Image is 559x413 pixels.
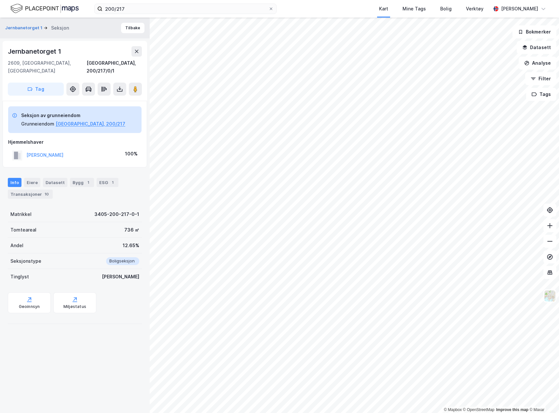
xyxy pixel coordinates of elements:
div: Seksjon av grunneiendom [21,112,125,119]
div: 2609, [GEOGRAPHIC_DATA], [GEOGRAPHIC_DATA] [8,59,87,75]
div: 1 [85,179,91,186]
div: [PERSON_NAME] [102,273,139,281]
div: 736 ㎡ [124,226,139,234]
div: Eiere [24,178,40,187]
button: Tags [526,88,556,101]
input: Søk på adresse, matrikkel, gårdeiere, leietakere eller personer [102,4,268,14]
button: Jernbanetorget 1 [5,25,44,31]
button: Tilbake [121,23,144,33]
button: [GEOGRAPHIC_DATA], 200/217 [56,120,125,128]
button: Analyse [519,57,556,70]
div: Geoinnsyn [19,304,40,309]
button: Filter [525,72,556,85]
div: 100% [125,150,138,158]
div: 3405-200-217-0-1 [94,210,139,218]
div: 12.65% [123,242,139,249]
div: ESG [97,178,118,187]
div: Info [8,178,21,187]
div: Tomteareal [10,226,36,234]
div: [GEOGRAPHIC_DATA], 200/217/0/1 [87,59,142,75]
button: Tag [8,83,64,96]
div: Bygg [70,178,94,187]
div: Hjemmelshaver [8,138,142,146]
div: Miljøstatus [63,304,86,309]
a: OpenStreetMap [463,407,495,412]
a: Improve this map [496,407,528,412]
div: Tinglyst [10,273,29,281]
img: logo.f888ab2527a4732fd821a326f86c7f29.svg [10,3,79,14]
div: Jernbanetorget 1 [8,46,62,57]
div: [PERSON_NAME] [501,5,538,13]
div: Verktøy [466,5,484,13]
div: 10 [43,191,50,197]
div: Andel [10,242,23,249]
button: Bokmerker [512,25,556,38]
div: Matrikkel [10,210,32,218]
iframe: Chat Widget [526,382,559,413]
img: Z [544,290,556,302]
div: Mine Tags [402,5,426,13]
div: Grunneiendom [21,120,54,128]
div: Datasett [43,178,67,187]
div: Bolig [440,5,452,13]
a: Mapbox [444,407,462,412]
div: Kontrollprogram for chat [526,382,559,413]
div: Kart [379,5,388,13]
div: 1 [109,179,116,186]
button: Datasett [517,41,556,54]
div: Seksjonstype [10,257,41,265]
div: Transaksjoner [8,190,53,199]
div: Seksjon [51,24,69,32]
